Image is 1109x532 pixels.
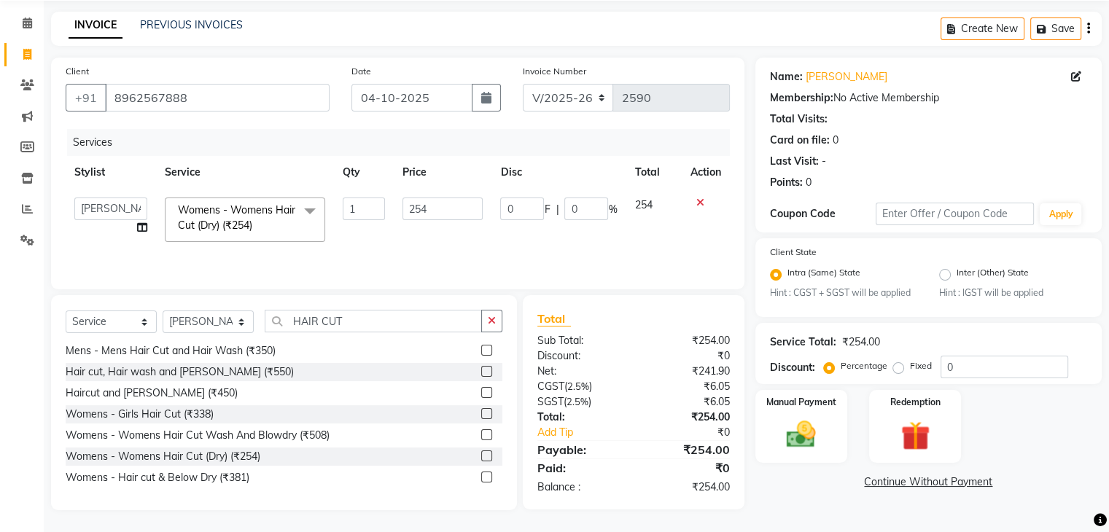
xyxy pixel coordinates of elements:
small: Hint : CGST + SGST will be applied [770,286,918,300]
span: F [544,202,550,217]
label: Invoice Number [523,65,586,78]
label: Fixed [910,359,932,372]
div: Paid: [526,459,634,477]
span: 2.5% [567,380,589,392]
div: 0 [806,175,812,190]
small: Hint : IGST will be applied [939,286,1087,300]
div: Net: [526,364,634,379]
label: Client [66,65,89,78]
button: Apply [1040,203,1081,225]
label: Client State [770,246,817,259]
a: PREVIOUS INVOICES [140,18,243,31]
div: ₹241.90 [634,364,741,379]
input: Search or Scan [265,310,482,332]
span: CGST [537,380,564,393]
div: Name: [770,69,803,85]
div: Sub Total: [526,333,634,348]
label: Intra (Same) State [787,266,860,283]
th: Price [394,156,491,189]
a: Add Tip [526,425,651,440]
input: Enter Offer / Coupon Code [876,203,1035,225]
div: ₹254.00 [634,441,741,458]
th: Qty [334,156,394,189]
a: x [252,219,259,232]
button: Create New [941,17,1024,40]
span: 254 [634,198,652,211]
div: ₹254.00 [634,410,741,425]
label: Date [351,65,371,78]
div: ₹6.05 [634,394,741,410]
div: Womens - Womens Hair Cut Wash And Blowdry (₹508) [66,428,330,443]
th: Stylist [66,156,156,189]
th: Disc [491,156,626,189]
th: Service [156,156,334,189]
div: Total: [526,410,634,425]
div: ₹0 [651,425,740,440]
th: Action [682,156,730,189]
div: ( ) [526,379,634,394]
div: Points: [770,175,803,190]
div: Balance : [526,480,634,495]
label: Percentage [841,359,887,372]
div: Membership: [770,90,833,106]
div: ₹254.00 [634,333,741,348]
img: _cash.svg [777,418,825,451]
div: Payable: [526,441,634,458]
div: Womens - Womens Hair Cut (Dry) (₹254) [66,449,260,464]
div: - [822,154,826,169]
a: Continue Without Payment [758,474,1099,490]
div: Discount: [770,360,815,375]
div: No Active Membership [770,90,1087,106]
span: % [608,202,617,217]
div: ₹0 [634,348,741,364]
label: Redemption [890,396,941,409]
div: ₹0 [634,459,741,477]
label: Inter (Other) State [957,266,1029,283]
div: Card on file: [770,133,830,148]
button: +91 [66,84,106,112]
a: [PERSON_NAME] [806,69,887,85]
span: SGST [537,395,564,408]
div: Service Total: [770,335,836,350]
span: | [556,202,559,217]
span: Womens - Womens Hair Cut (Dry) (₹254) [178,203,295,232]
span: Total [537,311,571,326]
div: Discount: [526,348,634,364]
span: 2.5% [567,396,588,407]
div: Mens - Mens Hair Cut and Hair Wash (₹350) [66,343,276,359]
div: ₹254.00 [842,335,880,350]
th: Total [626,156,681,189]
div: Last Visit: [770,154,819,169]
div: Total Visits: [770,112,828,127]
div: Coupon Code [770,206,876,222]
button: Save [1030,17,1081,40]
div: Womens - Hair cut & Below Dry (₹381) [66,470,249,485]
a: INVOICE [69,12,122,39]
img: _gift.svg [892,418,939,454]
div: ( ) [526,394,634,410]
div: ₹6.05 [634,379,741,394]
input: Search by Name/Mobile/Email/Code [105,84,330,112]
div: Womens - Girls Hair Cut (₹338) [66,407,214,422]
div: 0 [833,133,838,148]
div: Services [67,129,741,156]
div: ₹254.00 [634,480,741,495]
label: Manual Payment [766,396,836,409]
div: Haircut and [PERSON_NAME] (₹450) [66,386,238,401]
div: Hair cut, Hair wash and [PERSON_NAME] (₹550) [66,364,294,380]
